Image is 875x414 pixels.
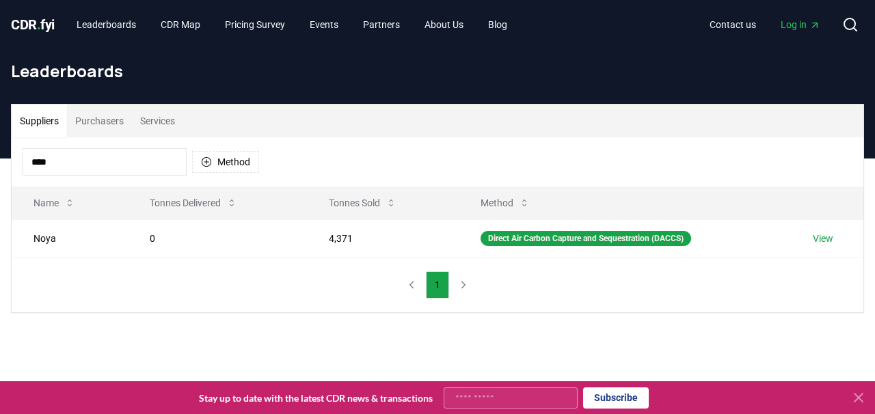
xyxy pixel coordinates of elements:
a: Events [299,12,349,37]
button: Suppliers [12,105,67,137]
a: CDR Map [150,12,211,37]
button: Tonnes Sold [318,189,407,217]
a: Partners [352,12,411,37]
button: Tonnes Delivered [139,189,248,217]
span: Log in [781,18,820,31]
nav: Main [66,12,518,37]
a: Pricing Survey [214,12,296,37]
span: CDR fyi [11,16,55,33]
button: Method [470,189,541,217]
button: Services [132,105,183,137]
a: Log in [770,12,831,37]
a: Contact us [699,12,767,37]
span: . [37,16,41,33]
a: Blog [477,12,518,37]
h1: Leaderboards [11,60,864,82]
a: About Us [414,12,474,37]
td: 0 [128,219,307,257]
button: Purchasers [67,105,132,137]
nav: Main [699,12,831,37]
td: Noya [12,219,128,257]
a: Leaderboards [66,12,147,37]
button: 1 [426,271,449,299]
button: Method [192,151,259,173]
div: Direct Air Carbon Capture and Sequestration (DACCS) [481,231,691,246]
button: Name [23,189,86,217]
a: CDR.fyi [11,15,55,34]
td: 4,371 [307,219,459,257]
a: View [813,232,833,245]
